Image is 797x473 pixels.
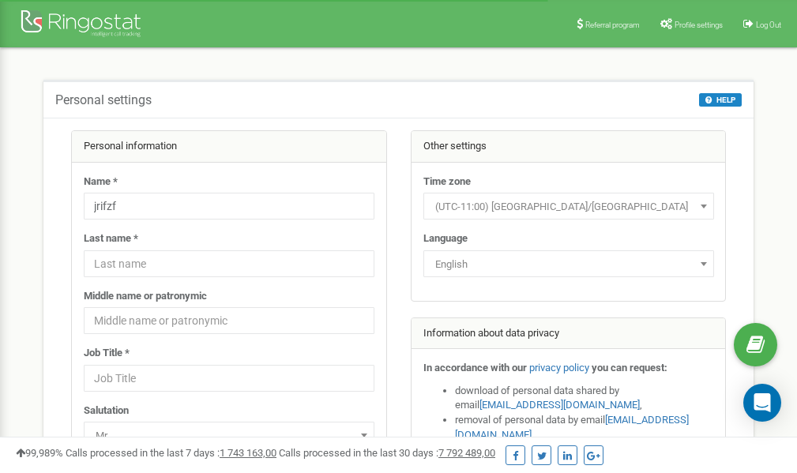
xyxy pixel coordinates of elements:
span: English [423,250,714,277]
input: Name [84,193,374,220]
button: HELP [699,93,742,107]
span: Mr. [89,425,369,447]
div: Open Intercom Messenger [743,384,781,422]
span: English [429,253,709,276]
span: Calls processed in the last 7 days : [66,447,276,459]
label: Last name * [84,231,138,246]
label: Salutation [84,404,129,419]
span: Calls processed in the last 30 days : [279,447,495,459]
div: Other settings [412,131,726,163]
li: download of personal data shared by email , [455,384,714,413]
label: Language [423,231,468,246]
strong: you can request: [592,362,667,374]
label: Middle name or patronymic [84,289,207,304]
a: [EMAIL_ADDRESS][DOMAIN_NAME] [479,399,640,411]
u: 1 743 163,00 [220,447,276,459]
label: Time zone [423,175,471,190]
div: Information about data privacy [412,318,726,350]
u: 7 792 489,00 [438,447,495,459]
span: Log Out [756,21,781,29]
h5: Personal settings [55,93,152,107]
span: (UTC-11:00) Pacific/Midway [429,196,709,218]
div: Personal information [72,131,386,163]
input: Middle name or patronymic [84,307,374,334]
label: Job Title * [84,346,130,361]
input: Last name [84,250,374,277]
span: Referral program [585,21,640,29]
span: Profile settings [675,21,723,29]
label: Name * [84,175,118,190]
li: removal of personal data by email , [455,413,714,442]
span: (UTC-11:00) Pacific/Midway [423,193,714,220]
a: privacy policy [529,362,589,374]
strong: In accordance with our [423,362,527,374]
span: Mr. [84,422,374,449]
input: Job Title [84,365,374,392]
span: 99,989% [16,447,63,459]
